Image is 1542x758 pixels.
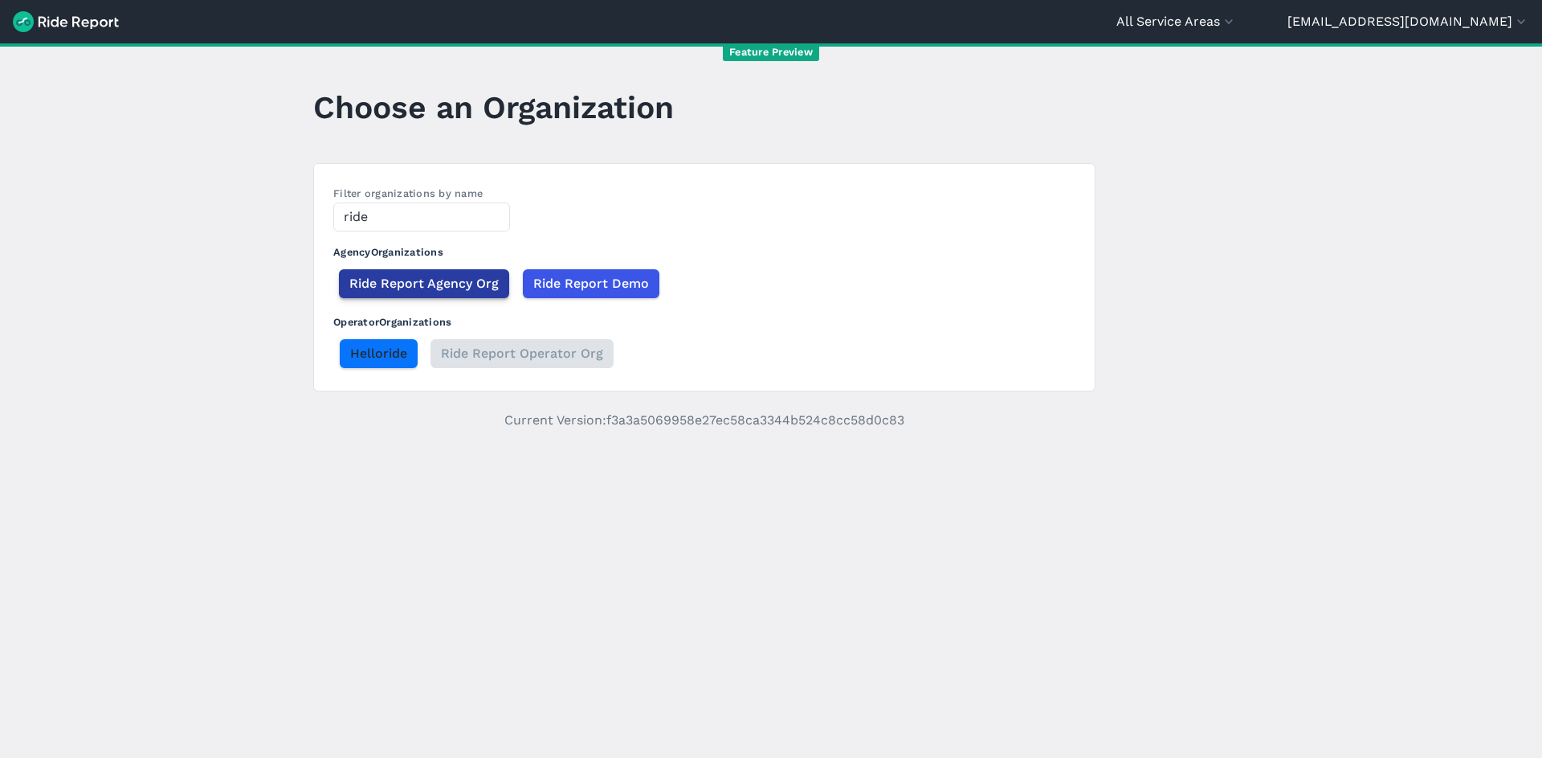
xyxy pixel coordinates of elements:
h3: Agency Organizations [333,231,1075,266]
h1: Choose an Organization [313,85,674,129]
button: All Service Areas [1116,12,1237,31]
button: Ride Report Agency Org [339,269,509,298]
span: Ride Report Agency Org [349,274,499,293]
p: Current Version: f3a3a5069958e27ec58ca3344b524c8cc58d0c83 [313,411,1095,430]
button: Ride Report Operator Org [430,339,614,368]
h3: Operator Organizations [333,301,1075,336]
label: Filter organizations by name [333,187,483,199]
img: Ride Report [13,11,119,32]
button: Helloride [340,339,418,368]
input: Filter by name [333,203,510,231]
span: Ride Report Operator Org [441,344,603,363]
span: Feature Preview [723,44,819,61]
button: [EMAIL_ADDRESS][DOMAIN_NAME] [1287,12,1529,31]
button: Ride Report Demo [523,269,659,298]
span: Ride Report Demo [533,274,649,293]
span: Helloride [350,344,407,363]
